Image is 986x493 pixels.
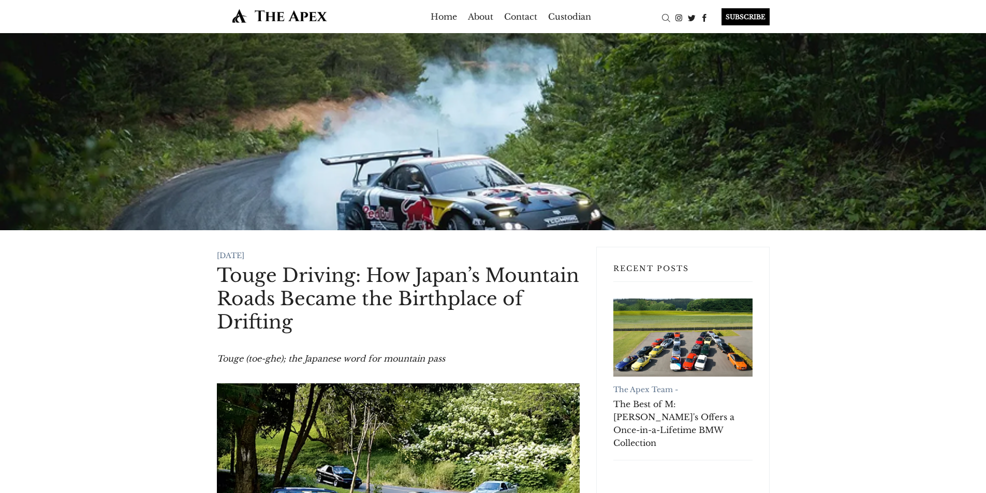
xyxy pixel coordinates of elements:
div: SUBSCRIBE [722,8,770,25]
a: The Best of M: RM Sotheby's Offers a Once-in-a-Lifetime BMW Collection [613,298,753,377]
a: Search [659,12,672,22]
a: The Apex Team - [613,385,678,394]
h3: Recent Posts [613,264,753,282]
h1: Touge Driving: How Japan’s Mountain Roads Became the Birthplace of Drifting [217,264,580,334]
a: Instagram [672,12,685,22]
a: The Best of M: [PERSON_NAME]'s Offers a Once-in-a-Lifetime BMW Collection [613,398,753,450]
img: The Apex by Custodian [217,8,343,23]
a: Custodian [548,8,591,25]
a: SUBSCRIBE [711,8,770,25]
a: Contact [504,8,537,25]
a: Facebook [698,12,711,22]
a: About [468,8,493,25]
a: Home [431,8,457,25]
a: Twitter [685,12,698,22]
em: Touge (toe-ghe); the Japanese word for mountain pass [217,353,445,364]
time: [DATE] [217,251,244,260]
